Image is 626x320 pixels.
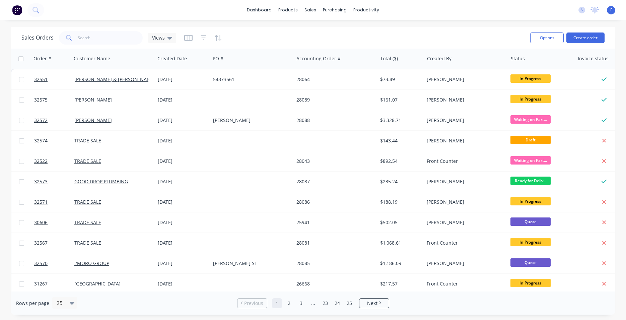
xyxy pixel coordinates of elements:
div: [DATE] [158,137,208,144]
div: $217.57 [380,280,419,287]
span: In Progress [510,74,551,83]
div: 26668 [296,280,371,287]
span: Next [367,300,377,307]
div: Created Date [157,55,187,62]
a: [PERSON_NAME] [74,97,112,103]
span: F [610,7,612,13]
div: [DATE] [158,240,208,246]
a: TRADE SALE [74,199,101,205]
a: Jump forward [308,298,318,308]
div: Accounting Order # [296,55,341,62]
div: Status [511,55,525,62]
div: 28043 [296,158,371,165]
div: 28086 [296,199,371,205]
a: dashboard [244,5,275,15]
div: productivity [350,5,382,15]
span: Previous [244,300,263,307]
span: 31267 [34,280,48,287]
a: Page 1 is your current page [272,298,282,308]
div: 25941 [296,219,371,226]
div: products [275,5,301,15]
span: 30606 [34,219,48,226]
div: Customer Name [74,55,110,62]
a: Next page [359,300,389,307]
a: Page 2 [284,298,294,308]
div: [PERSON_NAME] [427,117,501,124]
div: $161.07 [380,97,419,103]
div: $143.44 [380,137,419,144]
div: $188.19 [380,199,419,205]
div: [PERSON_NAME] [213,117,287,124]
span: 32573 [34,178,48,185]
div: [DATE] [158,117,208,124]
div: Created By [427,55,451,62]
div: purchasing [320,5,350,15]
img: Factory [12,5,22,15]
a: 32567 [34,233,74,253]
a: 32573 [34,172,74,192]
div: [PERSON_NAME] [427,97,501,103]
div: [PERSON_NAME] [427,137,501,144]
a: 32572 [34,110,74,130]
div: $73.49 [380,76,419,83]
a: 32574 [34,131,74,151]
span: Waiting on Part... [510,115,551,124]
div: [PERSON_NAME] [427,199,501,205]
a: 32570 [34,253,74,273]
div: [DATE] [158,76,208,83]
h1: Sales Orders [21,35,54,41]
div: [DATE] [158,219,208,226]
span: Rows per page [16,300,49,307]
a: 32551 [34,69,74,89]
a: 30606 [34,212,74,233]
div: $3,328.71 [380,117,419,124]
button: Create order [566,33,605,43]
span: 32571 [34,199,48,205]
a: Page 24 [332,298,342,308]
span: Quote [510,217,551,226]
div: [DATE] [158,260,208,267]
div: 28087 [296,178,371,185]
span: In Progress [510,197,551,205]
div: [DATE] [158,97,208,103]
div: $892.54 [380,158,419,165]
div: Front Counter [427,280,501,287]
div: [DATE] [158,178,208,185]
div: 28089 [296,97,371,103]
span: Quote [510,258,551,267]
span: 32551 [34,76,48,83]
div: [DATE] [158,199,208,205]
a: 32522 [34,151,74,171]
div: [PERSON_NAME] [427,178,501,185]
div: Invoice status [578,55,609,62]
div: sales [301,5,320,15]
span: 32575 [34,97,48,103]
a: 32571 [34,192,74,212]
a: Page 23 [320,298,330,308]
a: Page 25 [344,298,354,308]
span: Views [152,34,165,41]
button: Options [530,33,564,43]
div: 28064 [296,76,371,83]
ul: Pagination [234,298,392,308]
div: [PERSON_NAME] [427,219,501,226]
a: TRADE SALE [74,158,101,164]
a: TRADE SALE [74,240,101,246]
a: [GEOGRAPHIC_DATA] [74,280,121,287]
a: [PERSON_NAME] [74,117,112,123]
div: PO # [213,55,223,62]
span: 32567 [34,240,48,246]
a: [PERSON_NAME] & [PERSON_NAME] PROPRIETARY LIMITED [74,76,207,82]
div: [PERSON_NAME] [427,260,501,267]
div: Total ($) [380,55,398,62]
div: $502.05 [380,219,419,226]
div: 54373561 [213,76,287,83]
span: Waiting on Part... [510,156,551,165]
div: Front Counter [427,240,501,246]
input: Search... [78,31,143,45]
span: 32570 [34,260,48,267]
div: $1,186.09 [380,260,419,267]
div: [DATE] [158,280,208,287]
a: TRADE SALE [74,137,101,144]
span: In Progress [510,95,551,103]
